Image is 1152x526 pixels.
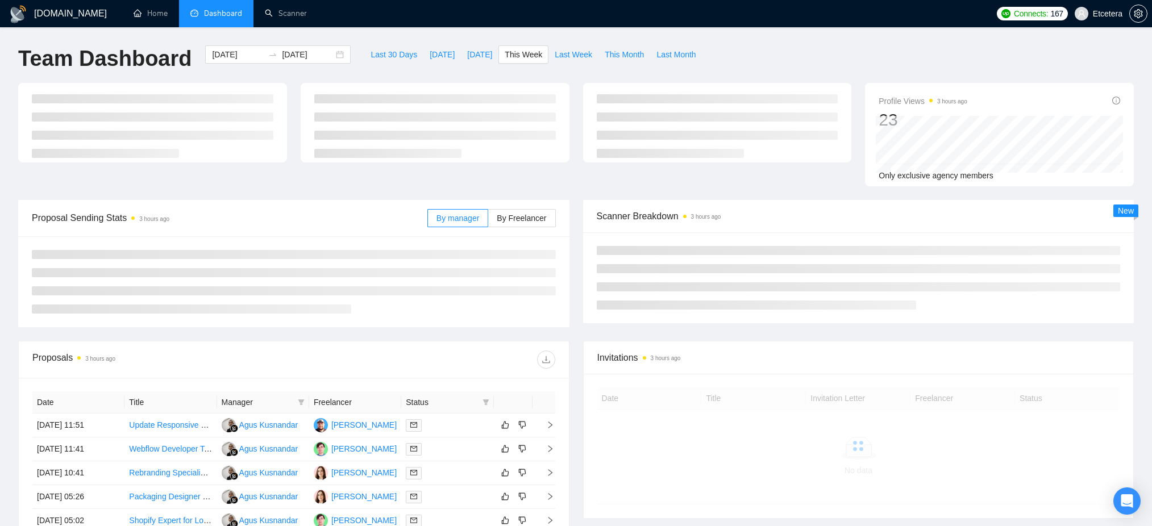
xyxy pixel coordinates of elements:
[555,48,592,61] span: Last Week
[410,421,417,428] span: mail
[537,350,555,369] button: download
[518,444,526,453] span: dislike
[461,45,498,64] button: [DATE]
[32,211,427,225] span: Proposal Sending Stats
[879,94,967,108] span: Profile Views
[515,490,529,503] button: dislike
[498,490,512,503] button: like
[230,424,238,432] img: gigradar-bm.png
[239,442,298,455] div: Agus Kusnandar
[537,516,554,524] span: right
[217,391,309,414] th: Manager
[879,171,993,180] span: Only exclusive agency members
[32,485,124,509] td: [DATE] 05:26
[212,48,264,61] input: Start date
[268,50,277,59] span: swap-right
[314,418,328,432] img: DS
[282,48,334,61] input: End date
[498,418,512,432] button: like
[124,437,217,461] td: Webflow Developer To Make Pixel-Perfect Shopify Checkout
[222,420,298,429] a: AKAgus Kusnandar
[937,98,967,105] time: 3 hours ago
[265,9,307,18] a: searchScanner
[298,399,305,406] span: filter
[239,490,298,503] div: Agus Kusnandar
[501,516,509,525] span: like
[222,490,236,504] img: AK
[423,45,461,64] button: [DATE]
[1129,9,1147,18] a: setting
[129,420,313,429] a: Update Responsive Wix Site | Agency Or Individuals
[1130,9,1147,18] span: setting
[548,45,598,64] button: Last Week
[1078,10,1086,18] span: user
[515,466,529,479] button: dislike
[230,496,238,504] img: gigradar-bm.png
[371,48,417,61] span: Last 30 Days
[239,466,298,479] div: Agus Kusnandar
[501,492,509,501] span: like
[410,493,417,500] span: mail
[537,469,554,477] span: right
[314,420,397,429] a: DS[PERSON_NAME]
[230,472,238,480] img: gigradar-bm.png
[314,466,328,480] img: AV
[239,419,298,431] div: Agus Kusnandar
[139,216,169,222] time: 3 hours ago
[691,214,721,220] time: 3 hours ago
[1050,7,1063,20] span: 167
[518,492,526,501] span: dislike
[204,9,242,18] span: Dashboard
[190,9,198,17] span: dashboard
[515,418,529,432] button: dislike
[430,48,455,61] span: [DATE]
[651,355,681,361] time: 3 hours ago
[314,467,397,477] a: AV[PERSON_NAME]
[597,350,1120,365] span: Invitations
[331,490,397,503] div: [PERSON_NAME]
[505,48,542,61] span: This Week
[410,469,417,476] span: mail
[222,396,293,408] span: Manager
[124,485,217,509] td: Packaging Designer for humourous adult oriented brand
[656,48,696,61] span: Last Month
[230,448,238,456] img: gigradar-bm.png
[314,490,328,504] img: AV
[18,45,192,72] h1: Team Dashboard
[406,396,477,408] span: Status
[650,45,702,64] button: Last Month
[1001,9,1010,18] img: upwork-logo.png
[222,418,236,432] img: AK
[124,461,217,485] td: Rebranding Specialist Needed for Toy Company
[222,491,298,500] a: AKAgus Kusnandar
[518,420,526,429] span: dislike
[124,391,217,414] th: Title
[32,350,294,369] div: Proposals
[537,421,554,429] span: right
[436,214,479,223] span: By manager
[129,444,342,453] a: Webflow Developer To Make Pixel-Perfect Shopify Checkout
[222,466,236,480] img: AK
[410,445,417,452] span: mail
[222,442,236,456] img: AK
[410,517,417,524] span: mail
[32,437,124,461] td: [DATE] 11:41
[480,394,492,411] span: filter
[1014,7,1048,20] span: Connects:
[9,5,27,23] img: logo
[314,444,397,453] a: DM[PERSON_NAME]
[498,442,512,456] button: like
[129,468,299,477] a: Rebranding Specialist Needed for Toy Company
[537,445,554,453] span: right
[32,391,124,414] th: Date
[222,515,298,524] a: AKAgus Kusnandar
[85,356,115,362] time: 3 hours ago
[331,419,397,431] div: [PERSON_NAME]
[515,442,529,456] button: dislike
[268,50,277,59] span: to
[129,492,327,501] a: Packaging Designer for humourous adult oriented brand
[1129,5,1147,23] button: setting
[538,355,555,364] span: download
[605,48,644,61] span: This Month
[483,399,489,406] span: filter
